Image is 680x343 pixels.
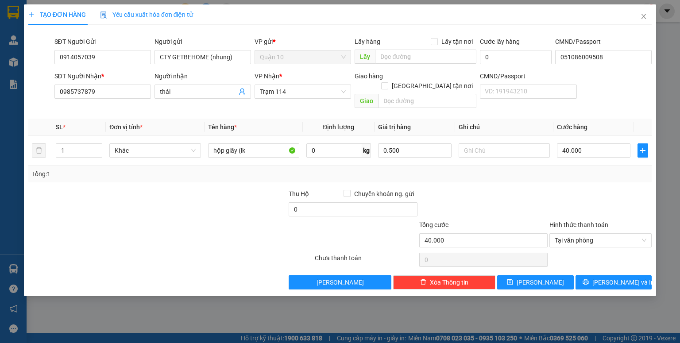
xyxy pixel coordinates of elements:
input: VD: Bàn, Ghế [208,143,299,158]
input: Dọc đường [378,94,476,108]
span: SL [56,123,63,131]
span: delete [420,279,426,286]
span: [PERSON_NAME] [317,277,364,287]
span: Giao hàng [355,73,383,80]
div: Tổng: 1 [32,169,263,179]
label: Cước lấy hàng [480,38,520,45]
input: Cước lấy hàng [480,50,552,64]
span: close [640,13,647,20]
button: plus [637,143,648,158]
span: Định lượng [323,123,354,131]
div: CMND/Passport [555,37,652,46]
div: Chưa thanh toán [314,253,418,269]
span: printer [583,279,589,286]
div: Người nhận [155,71,251,81]
span: Trạm 114 [260,85,346,98]
span: Tổng cước [419,221,448,228]
span: VP Nhận [255,73,279,80]
div: VP gửi [255,37,351,46]
span: Lấy tận nơi [438,37,476,46]
button: save[PERSON_NAME] [497,275,574,289]
span: Quận 10 [260,50,346,64]
div: SĐT Người Nhận [54,71,151,81]
span: Thu Hộ [289,190,309,197]
span: Lấy hàng [355,38,380,45]
span: plus [638,147,648,154]
button: deleteXóa Thông tin [393,275,495,289]
label: Hình thức thanh toán [549,221,608,228]
span: user-add [239,88,246,95]
input: Ghi Chú [459,143,550,158]
th: Ghi chú [455,119,553,136]
span: Tại văn phòng [555,234,646,247]
div: Người gửi [155,37,251,46]
input: 0 [378,143,452,158]
span: Yêu cầu xuất hóa đơn điện tử [100,11,193,18]
button: Close [631,4,656,29]
span: [GEOGRAPHIC_DATA] tận nơi [388,81,476,91]
span: Xóa Thông tin [430,277,468,287]
input: Dọc đường [375,50,476,64]
span: [PERSON_NAME] và In [592,277,654,287]
img: icon [100,12,107,19]
button: delete [32,143,46,158]
span: Đơn vị tính [109,123,143,131]
button: printer[PERSON_NAME] và In [576,275,652,289]
span: Cước hàng [557,123,587,131]
span: kg [362,143,371,158]
span: TẠO ĐƠN HÀNG [28,11,86,18]
span: Tên hàng [208,123,237,131]
span: Khác [115,144,195,157]
span: Giá trị hàng [378,123,411,131]
div: CMND/Passport [480,71,576,81]
button: [PERSON_NAME] [289,275,391,289]
span: plus [28,12,35,18]
span: Giao [355,94,378,108]
span: Lấy [355,50,375,64]
span: Chuyển khoản ng. gửi [351,189,417,199]
div: SĐT Người Gửi [54,37,151,46]
span: [PERSON_NAME] [517,277,564,287]
span: save [507,279,513,286]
